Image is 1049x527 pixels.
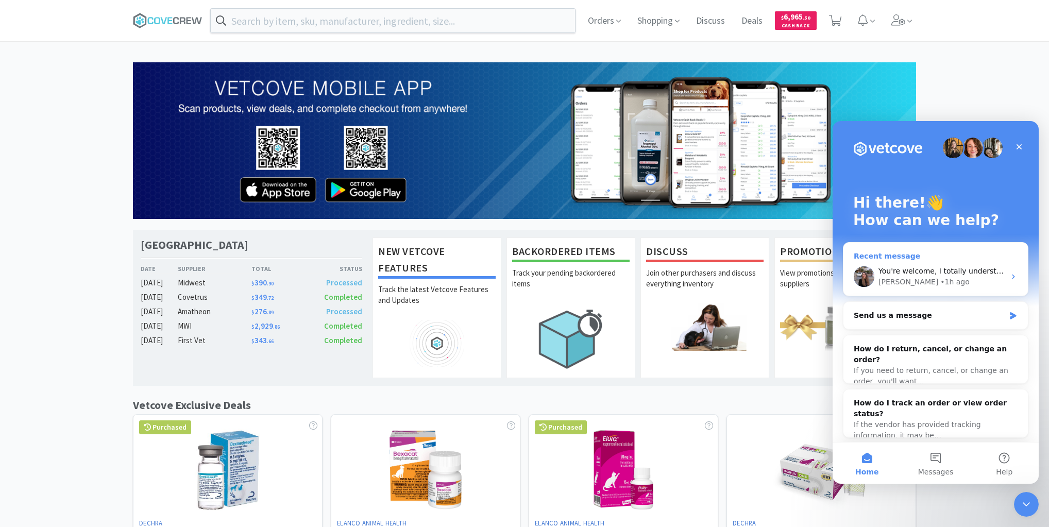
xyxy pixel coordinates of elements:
[512,303,630,374] img: hero_backorders.png
[178,277,251,289] div: Midwest
[646,303,764,350] img: hero_discuss.png
[803,14,810,21] span: . 50
[178,320,251,332] div: MWI
[251,338,255,345] span: $
[378,243,496,279] h1: New Vetcove Features
[141,305,178,318] div: [DATE]
[326,307,362,316] span: Processed
[133,396,251,414] h1: Vetcove Exclusive Deals
[506,237,635,378] a: Backordered ItemsTrack your pending backordered items
[512,267,630,303] p: Track your pending backordered items
[774,237,903,378] a: PromotionsView promotions across all of your suppliers
[251,324,255,330] span: $
[267,295,274,301] span: . 72
[1014,492,1039,517] iframe: Intercom live chat
[378,320,496,367] img: hero_feature_roadmap.png
[141,334,178,347] div: [DATE]
[141,264,178,274] div: Date
[141,277,178,289] div: [DATE]
[141,277,362,289] a: [DATE]Midwest$390.90Processed
[141,334,362,347] a: [DATE]First Vet$343.66Completed
[251,264,307,274] div: Total
[178,264,251,274] div: Supplier
[326,278,362,287] span: Processed
[141,320,178,332] div: [DATE]
[273,324,280,330] span: . 86
[251,292,274,302] span: 349
[251,321,280,331] span: 2,929
[251,309,255,316] span: $
[781,14,784,21] span: $
[251,278,274,287] span: 390
[781,12,810,22] span: 6,965
[251,280,255,287] span: $
[307,264,362,274] div: Status
[178,291,251,303] div: Covetrus
[141,320,362,332] a: [DATE]MWI$2,929.86Completed
[780,243,898,262] h1: Promotions
[141,291,362,303] a: [DATE]Covetrus$349.72Completed
[692,16,729,26] a: Discuss
[141,291,178,303] div: [DATE]
[251,335,274,345] span: 343
[378,284,496,320] p: Track the latest Vetcove Features and Updates
[737,16,767,26] a: Deals
[646,267,764,303] p: Join other purchasers and discuss everything inventory
[780,267,898,303] p: View promotions across all of your suppliers
[133,62,916,219] img: 169a39d576124ab08f10dc54d32f3ffd_4.png
[512,243,630,262] h1: Backordered Items
[141,305,362,318] a: [DATE]Amatheon$276.89Processed
[178,305,251,318] div: Amatheon
[324,292,362,302] span: Completed
[251,295,255,301] span: $
[267,280,274,287] span: . 90
[267,338,274,345] span: . 66
[833,121,1039,484] iframe: Intercom live chat
[646,243,764,262] h1: Discuss
[141,237,248,252] h1: [GEOGRAPHIC_DATA]
[324,335,362,345] span: Completed
[251,307,274,316] span: 276
[211,9,575,32] input: Search by item, sku, manufacturer, ingredient, size...
[324,321,362,331] span: Completed
[373,237,501,378] a: New Vetcove FeaturesTrack the latest Vetcove Features and Updates
[640,237,769,378] a: DiscussJoin other purchasers and discuss everything inventory
[775,7,817,35] a: $6,965.50Cash Back
[267,309,274,316] span: . 89
[780,303,898,350] img: hero_promotions.png
[781,23,810,30] span: Cash Back
[178,334,251,347] div: First Vet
